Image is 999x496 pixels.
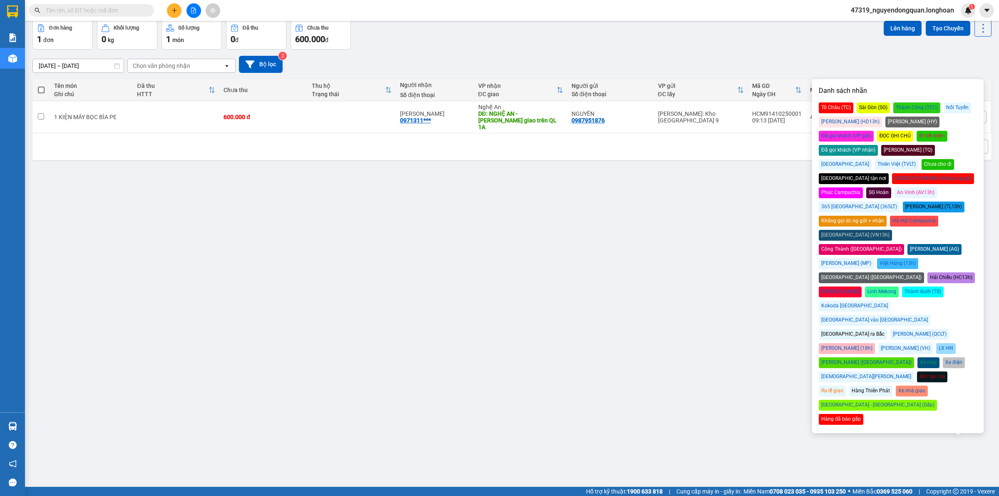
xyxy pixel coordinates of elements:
span: 47319_nguyendongquan.longhoan [844,5,961,15]
sup: 2 [278,52,287,60]
strong: 0369 525 060 [877,488,912,495]
div: Tên món [54,82,129,89]
span: Miền Bắc [852,487,912,496]
div: Hàng Thiên Phát [849,386,892,396]
div: Xe điện [943,357,965,368]
div: Bốc tận nơi [917,371,947,382]
input: Select a date range. [33,59,124,72]
span: file-add [191,7,196,13]
span: [PHONE_NUMBER] - [DOMAIN_NAME] [5,50,124,81]
span: ⚪️ [848,490,850,493]
span: Hỗ trợ kỹ thuật: [586,487,663,496]
div: Khối lượng [114,25,139,31]
div: [PERSON_NAME] (MP) [819,258,874,269]
img: icon-new-feature [964,7,972,14]
div: LX HN [936,343,956,354]
th: Toggle SortBy [133,79,219,101]
div: [PERSON_NAME] (HY) [885,117,939,127]
button: plus [167,3,181,18]
span: notification [9,460,17,468]
strong: (Công Ty TNHH Chuyển Phát Nhanh Bảo An - MST: 0109597835) [9,34,119,47]
span: | [669,487,670,496]
div: 365 [GEOGRAPHIC_DATA] (365LT) [819,202,900,212]
sup: 1 [969,4,975,10]
button: Khối lượng0kg [97,20,157,50]
div: Xe máy [917,357,939,368]
div: [PERSON_NAME] (AG) [907,244,962,255]
div: Tô Châu (TC) [819,102,853,113]
div: Nhân viên [810,87,901,93]
div: ĐỌC GHI CHÚ [877,131,914,142]
div: Người gửi [572,82,650,89]
span: 600.000 [295,34,325,44]
strong: 0708 023 035 - 0935 103 250 [770,488,846,495]
div: DĐ: NGHỆ AN - Quỳnh Lưu giao trên QL 1A [478,110,563,130]
div: Sài Gòn (SG) [857,102,890,113]
span: Cung cấp máy in - giấy in: [676,487,741,496]
button: Tạo Chuyến [926,21,970,36]
div: Chọn văn phòng nhận [133,62,190,70]
button: Chưa thu600.000đ [291,20,351,50]
div: [GEOGRAPHIC_DATA] ra Bắc [819,329,887,340]
div: [GEOGRAPHIC_DATA] [819,159,872,170]
span: 1 [37,34,42,44]
div: Thành Bưởi (TB) [902,287,944,297]
div: 47319_nguyendongquan.longhoan [810,114,901,120]
th: Toggle SortBy [474,79,567,101]
img: warehouse-icon [8,54,17,63]
div: [PERSON_NAME] (VH) [878,343,933,354]
div: Đã gọi khách (VP nhận) [819,145,878,156]
span: 1 [166,34,171,44]
button: Đã thu0đ [226,20,286,50]
div: An Vinh (AV13h) [895,187,937,198]
span: đ [235,37,239,43]
span: search [35,7,40,13]
strong: 1900 633 818 [627,488,663,495]
th: Toggle SortBy [748,79,806,101]
span: | [919,487,920,496]
div: Người nhận [400,82,470,88]
div: SG Hoàn [866,187,891,198]
span: question-circle [9,441,17,449]
svg: open [224,62,230,69]
th: Toggle SortBy [308,79,396,101]
div: Số điện thoại [572,91,650,97]
div: Thiên Việt (TVLT) [875,159,918,170]
button: aim [206,3,220,18]
div: [DEMOGRAPHIC_DATA][PERSON_NAME] [819,371,914,382]
div: [PERSON_NAME] (HD13h) [819,117,882,127]
div: Thành Công (TCC) [893,102,940,113]
div: Số điện thoại [400,92,470,98]
div: Ra lễ giao [819,386,846,396]
div: Ngày ĐH [752,91,795,97]
div: NGUYÊN [572,110,650,117]
span: message [9,479,17,486]
div: [PERSON_NAME] (TQ) [881,145,935,156]
span: aim [210,7,216,13]
button: Đơn hàng1đơn [32,20,93,50]
div: Chưa cho đi [922,159,954,170]
img: warehouse-icon [8,422,17,431]
div: Đơn hàng [49,25,72,31]
span: đ [325,37,328,43]
div: Kokoda [GEOGRAPHIC_DATA] [819,301,890,312]
div: Việt Hùng (13h) [877,258,918,269]
div: Nối Tuyến [944,102,971,113]
div: [GEOGRAPHIC_DATA] vào [GEOGRAPHIC_DATA] [819,315,930,326]
div: [PERSON_NAME]: Kho [GEOGRAPHIC_DATA] 9 [658,110,744,124]
div: [PERSON_NAME] (QCLT) [890,329,949,340]
div: Chưa thu [224,87,303,93]
div: Không gọi dc ng gửi + nhận [819,216,887,227]
div: [GEOGRAPHIC_DATA] (VN13h) [819,230,892,241]
div: Thu hộ [312,82,385,89]
div: [PERSON_NAME] ([GEOGRAPHIC_DATA]) [819,357,914,368]
div: [PERSON_NAME] (18h) [819,343,875,354]
div: 0987951876 [572,117,605,124]
button: caret-down [979,3,994,18]
span: Miền Nam [743,487,846,496]
span: plus [171,7,177,13]
div: ĐC giao [478,91,557,97]
div: Số lượng [178,25,199,31]
div: Phúc Campuchia [819,187,863,198]
button: file-add [186,3,201,18]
